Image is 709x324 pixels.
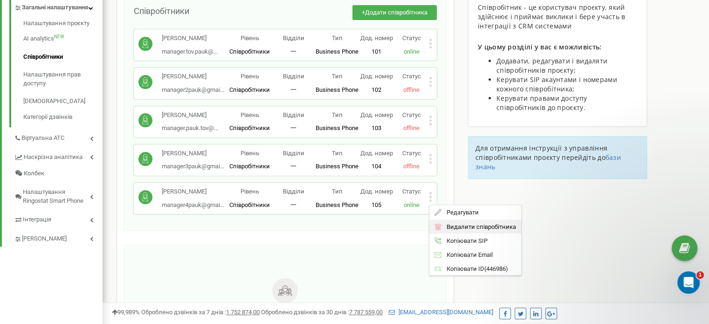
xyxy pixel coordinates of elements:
span: offline [403,163,420,170]
a: Налаштування проєкту [23,19,103,30]
a: Віртуальна АТС [14,127,103,146]
p: [PERSON_NAME] [162,72,224,81]
span: Співробітники [229,124,270,131]
p: [PERSON_NAME] [162,111,218,120]
span: Business Phone [316,48,358,55]
span: 一 [290,163,296,170]
a: Категорії дзвінків [23,110,103,122]
span: Дод. номер [360,34,392,41]
a: [DEMOGRAPHIC_DATA] [23,92,103,110]
span: manager2pauk@gmai... [162,86,224,93]
span: Тип [332,150,343,157]
a: AI analyticsNEW [23,30,103,48]
span: Статус [402,150,420,157]
span: online [403,48,419,55]
span: Рівень [241,188,259,195]
a: Наскрізна аналітика [14,146,103,165]
span: Статус [402,34,420,41]
span: Віртуальна АТС [21,134,64,143]
span: Співробітник - це користувач проєкту, який здійснює і приймає виклики і бере участь в інтеграції ... [478,3,626,30]
span: 一 [290,86,296,93]
span: Керувати SIP акаунтами і номерами кожного співробітника; [496,75,617,93]
p: 101 [359,48,394,56]
span: Налаштування Ringostat Smart Phone [23,188,90,205]
p: [PERSON_NAME] [162,149,224,158]
span: manager4pauk@gmai... [162,201,224,208]
div: ( 446986 ) [429,262,521,275]
span: Дод. номер [360,150,392,157]
p: 102 [359,86,394,95]
span: Відділи [283,188,304,195]
span: Business Phone [316,201,358,208]
span: Співробітники [229,201,270,208]
span: У цьому розділі у вас є можливість: [478,42,602,51]
span: Копіювати ID [441,265,484,271]
span: Для отримання інструкції з управління співробітниками проєкту перейдіть до [475,144,607,162]
a: Налаштування прав доступу [23,66,103,92]
button: +Додати співробітника [352,5,437,21]
span: Співробітники [229,48,270,55]
span: Тип [332,188,343,195]
span: offline [403,124,420,131]
p: 104 [359,162,394,171]
span: 一 [290,48,296,55]
span: Загальні налаштування [22,3,88,12]
a: Співробітники [23,48,103,66]
p: [PERSON_NAME] [162,187,224,196]
p: 105 [359,201,394,210]
span: 99,989% [112,309,140,316]
span: 1 [696,271,704,279]
span: Тип [332,73,343,80]
span: Інтеграція [23,215,51,224]
span: manager.pauk.tov@... [162,124,218,131]
span: offline [403,86,420,93]
span: Відділи [283,150,304,157]
span: Дод. номер [360,73,392,80]
p: 103 [359,124,394,133]
a: Налаштування Ringostat Smart Phone [14,181,103,209]
a: бази знань [475,153,621,171]
a: [EMAIL_ADDRESS][DOMAIN_NAME] [389,309,493,316]
span: Керувати правами доступу співробітників до проєкту. [496,94,587,112]
span: Відділи [283,111,304,118]
span: Рівень [241,73,259,80]
a: Колбек [14,165,103,182]
span: Колбек [24,169,44,178]
span: Співробітники [229,86,270,93]
span: Статус [402,188,420,195]
span: Додавати, редагувати і видаляти співробітників проєкту; [496,56,607,75]
span: manager.tov.pauk@... [162,48,218,55]
span: Співробітники [134,6,189,16]
span: Додати співробітника [365,9,427,16]
span: Рівень [241,34,259,41]
u: 7 787 559,00 [349,309,383,316]
span: Статус [402,111,420,118]
u: 1 752 874,00 [226,309,260,316]
span: Видалити співробітника [441,223,516,229]
span: Копіювати Email [441,251,492,257]
span: Дод. номер [360,111,392,118]
span: Рівень [241,150,259,157]
iframe: Intercom live chat [677,271,700,294]
span: manager3pauk@gmai... [162,163,224,170]
span: Статус [402,73,420,80]
span: online [403,201,419,208]
a: Інтеграція [14,209,103,228]
span: Тип [332,111,343,118]
span: Дод. номер [360,188,392,195]
span: Business Phone [316,163,358,170]
span: 一 [290,124,296,131]
span: 一 [290,201,296,208]
span: Business Phone [316,124,358,131]
span: Business Phone [316,86,358,93]
span: Тип [332,34,343,41]
span: Співробітники [229,163,270,170]
span: Відділи [283,73,304,80]
span: Редагувати [441,209,478,215]
p: [PERSON_NAME] [162,34,218,43]
a: [PERSON_NAME] [14,228,103,247]
span: Оброблено дзвінків за 30 днів : [261,309,383,316]
span: Копіювати SIP [441,237,487,243]
span: Оброблено дзвінків за 7 днів : [141,309,260,316]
